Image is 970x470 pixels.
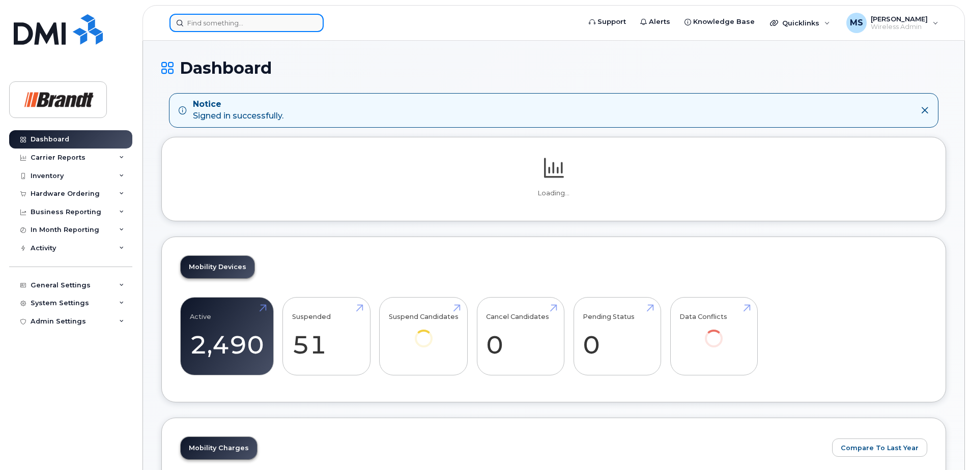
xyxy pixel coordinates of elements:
a: Data Conflicts [679,303,748,361]
p: Loading... [180,189,927,198]
a: Cancel Candidates 0 [486,303,555,370]
h1: Dashboard [161,59,946,77]
button: Compare To Last Year [832,438,927,457]
a: Active 2,490 [190,303,264,370]
a: Mobility Charges [181,437,257,459]
span: Compare To Last Year [841,443,919,453]
a: Suspend Candidates [389,303,459,361]
strong: Notice [193,99,283,110]
a: Suspended 51 [292,303,361,370]
a: Pending Status 0 [583,303,651,370]
div: Signed in successfully. [193,99,283,122]
a: Mobility Devices [181,256,254,278]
